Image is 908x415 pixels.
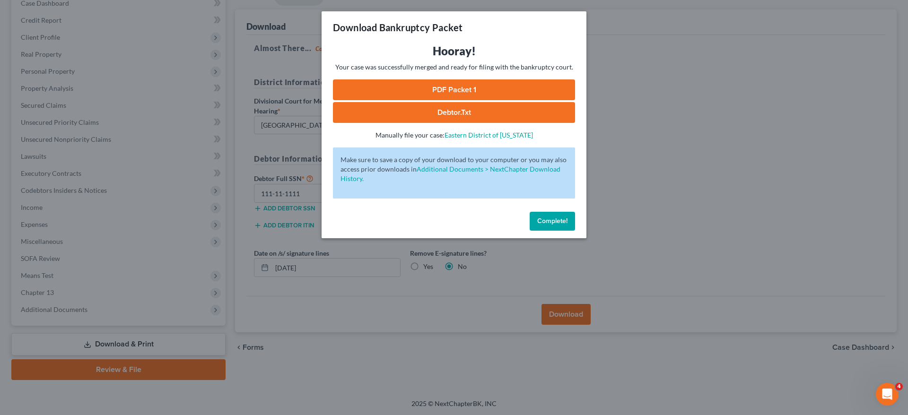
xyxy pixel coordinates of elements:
a: Eastern District of [US_STATE] [445,131,533,139]
h3: Download Bankruptcy Packet [333,21,463,34]
iframe: Intercom live chat [876,383,899,406]
button: Complete! [530,212,575,231]
span: 4 [895,383,903,390]
a: Debtor.txt [333,102,575,123]
p: Your case was successfully merged and ready for filing with the bankruptcy court. [333,62,575,72]
p: Make sure to save a copy of your download to your computer or you may also access prior downloads in [340,155,567,183]
a: PDF Packet 1 [333,79,575,100]
p: Manually file your case: [333,130,575,140]
span: Complete! [537,217,567,225]
h3: Hooray! [333,43,575,59]
a: Additional Documents > NextChapter Download History. [340,165,560,182]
